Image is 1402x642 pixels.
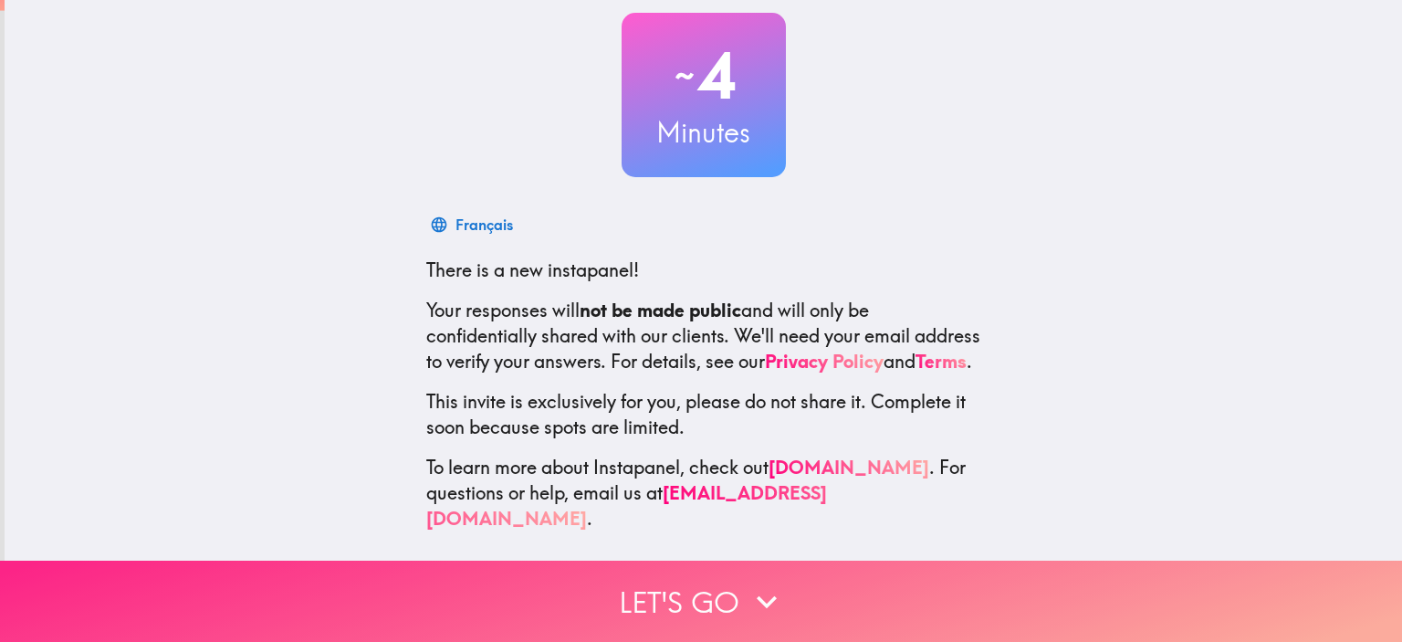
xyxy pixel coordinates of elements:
[426,258,639,281] span: There is a new instapanel!
[580,299,741,321] b: not be made public
[765,350,884,373] a: Privacy Policy
[426,206,520,243] button: Français
[915,350,967,373] a: Terms
[769,456,929,479] a: [DOMAIN_NAME]
[426,298,981,374] p: Your responses will and will only be confidentially shared with our clients. We'll need your emai...
[426,455,981,531] p: To learn more about Instapanel, check out . For questions or help, email us at .
[622,113,786,152] h3: Minutes
[426,481,827,530] a: [EMAIL_ADDRESS][DOMAIN_NAME]
[622,38,786,113] h2: 4
[672,48,697,103] span: ~
[426,389,981,440] p: This invite is exclusively for you, please do not share it. Complete it soon because spots are li...
[455,212,513,237] div: Français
